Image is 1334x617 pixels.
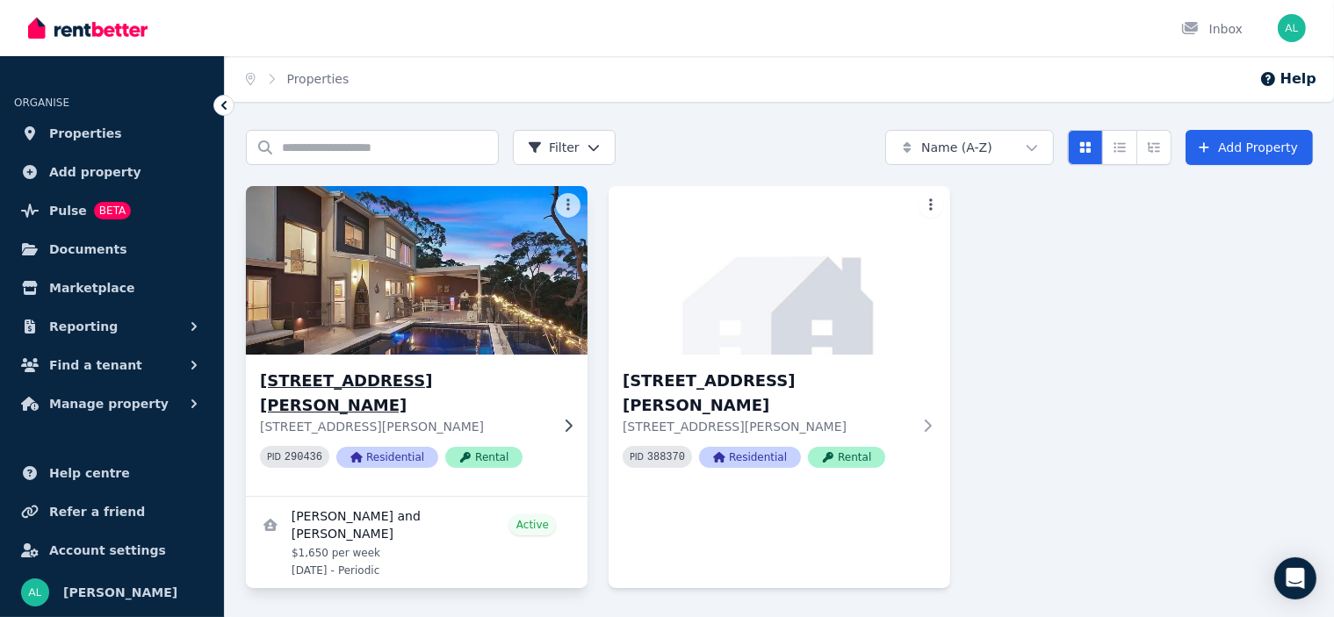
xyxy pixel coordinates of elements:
[1181,20,1243,38] div: Inbox
[21,578,49,606] img: Andrew Loader
[49,277,134,298] span: Marketplace
[49,540,166,561] span: Account settings
[14,533,210,568] a: Account settings
[260,369,549,418] h3: [STREET_ADDRESS][PERSON_NAME]
[225,56,370,102] nav: Breadcrumb
[14,386,210,421] button: Manage property
[14,309,210,344] button: Reporting
[623,369,912,418] h3: [STREET_ADDRESS][PERSON_NAME]
[1259,68,1316,90] button: Help
[1274,557,1316,599] div: Open Intercom Messenger
[246,186,588,496] a: 39 Hillview Street, Hornsby Heights[STREET_ADDRESS][PERSON_NAME][STREET_ADDRESS][PERSON_NAME]PID ...
[14,348,210,383] button: Find a tenant
[14,154,210,190] a: Add property
[609,186,950,496] a: 73 Murray St, Birkdale[STREET_ADDRESS][PERSON_NAME][STREET_ADDRESS][PERSON_NAME]PID 388370Residen...
[528,139,580,156] span: Filter
[14,232,210,267] a: Documents
[49,463,130,484] span: Help centre
[1186,130,1313,165] a: Add Property
[285,451,322,463] code: 290436
[49,393,169,414] span: Manage property
[237,182,595,359] img: 39 Hillview Street, Hornsby Heights
[287,72,350,86] a: Properties
[1068,130,1103,165] button: Card view
[1068,130,1172,165] div: View options
[28,15,148,41] img: RentBetter
[630,452,644,462] small: PID
[246,497,588,588] a: View details for John and Sarah Kay
[14,116,210,151] a: Properties
[49,200,87,221] span: Pulse
[49,501,145,522] span: Refer a friend
[14,456,210,491] a: Help centre
[445,447,523,468] span: Rental
[885,130,1054,165] button: Name (A-Z)
[699,447,801,468] span: Residential
[49,316,118,337] span: Reporting
[14,193,210,228] a: PulseBETA
[808,447,885,468] span: Rental
[921,139,992,156] span: Name (A-Z)
[556,193,580,218] button: More options
[260,418,549,435] p: [STREET_ADDRESS][PERSON_NAME]
[1102,130,1137,165] button: Compact list view
[49,123,122,144] span: Properties
[14,494,210,529] a: Refer a friend
[267,452,281,462] small: PID
[647,451,685,463] code: 388370
[1136,130,1172,165] button: Expanded list view
[609,186,950,355] img: 73 Murray St, Birkdale
[919,193,943,218] button: More options
[49,161,141,183] span: Add property
[14,97,69,109] span: ORGANISE
[623,418,912,435] p: [STREET_ADDRESS][PERSON_NAME]
[63,582,177,603] span: [PERSON_NAME]
[1278,14,1306,42] img: Andrew Loader
[14,270,210,305] a: Marketplace
[513,130,616,165] button: Filter
[94,202,131,219] span: BETA
[49,239,127,260] span: Documents
[49,355,142,376] span: Find a tenant
[336,447,438,468] span: Residential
